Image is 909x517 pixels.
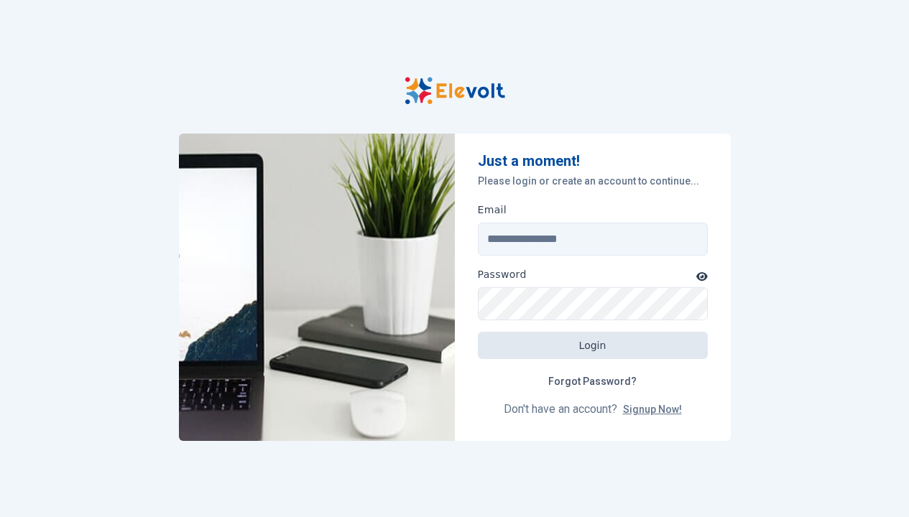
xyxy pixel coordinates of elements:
[179,134,455,441] img: Elevolt
[478,202,507,217] label: Email
[623,404,682,415] a: Signup Now!
[478,332,708,359] button: Login
[537,368,648,395] a: Forgot Password?
[478,151,708,171] p: Just a moment!
[478,401,708,418] p: Don't have an account?
[478,174,708,188] p: Please login or create an account to continue...
[478,267,527,281] label: Password
[405,77,505,105] img: Elevolt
